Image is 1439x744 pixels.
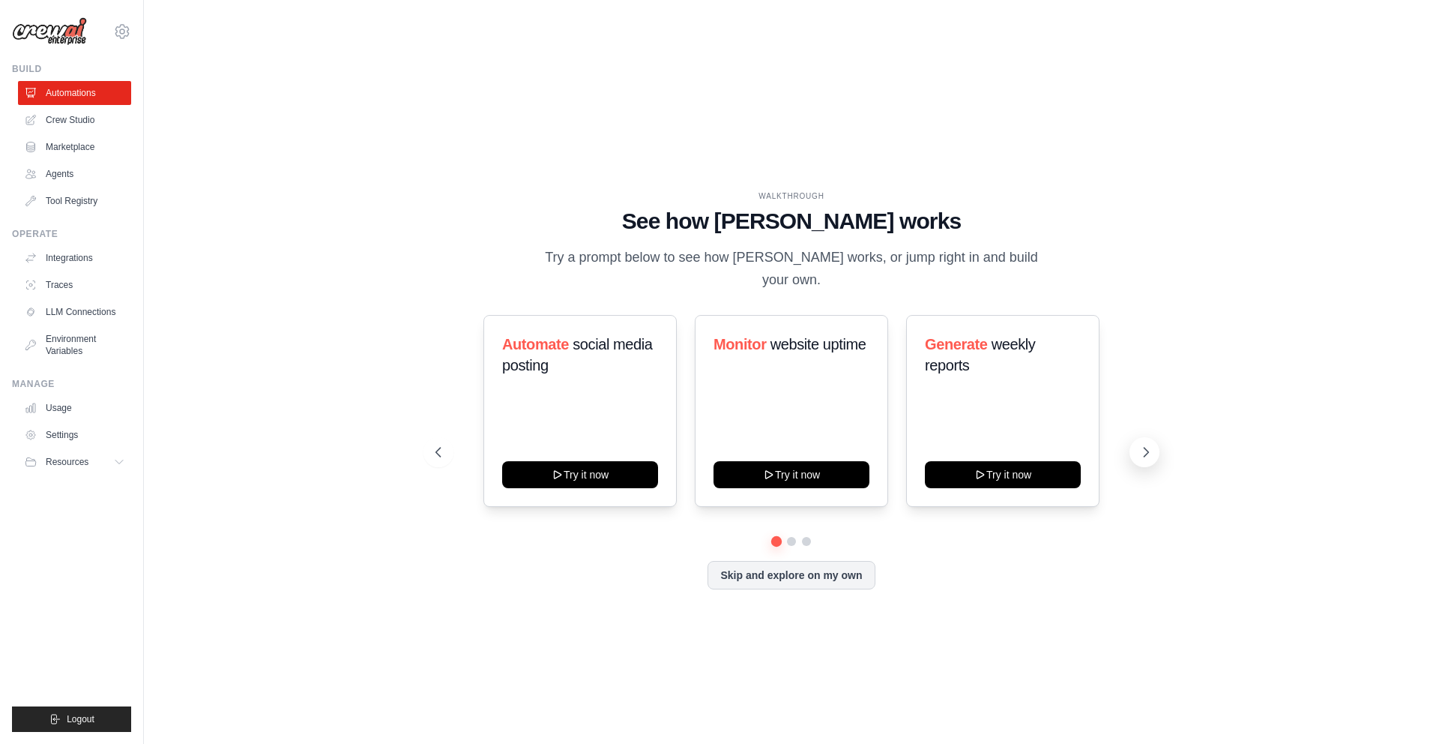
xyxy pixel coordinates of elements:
a: Environment Variables [18,327,131,363]
a: Usage [18,396,131,420]
span: website uptime [770,336,866,352]
span: Generate [925,336,988,352]
p: Try a prompt below to see how [PERSON_NAME] works, or jump right in and build your own. [540,247,1043,291]
span: Resources [46,456,88,468]
h1: See how [PERSON_NAME] works [435,208,1147,235]
button: Resources [18,450,131,474]
button: Logout [12,706,131,732]
button: Skip and explore on my own [708,561,875,589]
span: weekly reports [925,336,1035,373]
a: Traces [18,273,131,297]
a: Tool Registry [18,189,131,213]
div: Operate [12,228,131,240]
a: Automations [18,81,131,105]
a: Crew Studio [18,108,131,132]
span: Monitor [714,336,767,352]
iframe: Chat Widget [1364,672,1439,744]
a: Agents [18,162,131,186]
button: Try it now [502,461,658,488]
img: Logo [12,17,87,46]
div: Build [12,63,131,75]
a: Integrations [18,246,131,270]
a: Marketplace [18,135,131,159]
a: LLM Connections [18,300,131,324]
span: Automate [502,336,569,352]
span: social media posting [502,336,653,373]
button: Try it now [714,461,869,488]
div: WALKTHROUGH [435,190,1147,202]
a: Settings [18,423,131,447]
button: Try it now [925,461,1081,488]
span: Logout [67,713,94,725]
div: Manage [12,378,131,390]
